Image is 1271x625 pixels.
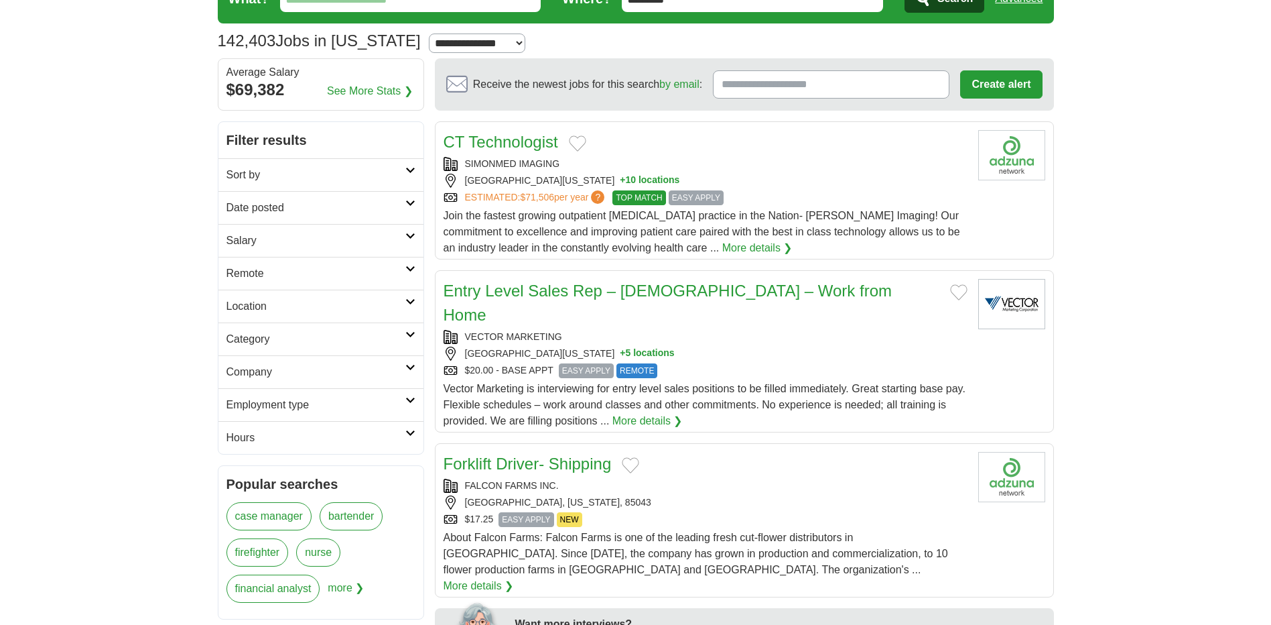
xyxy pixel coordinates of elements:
[444,210,960,253] span: Join the fastest growing outpatient [MEDICAL_DATA] practice in the Nation- [PERSON_NAME] Imaging!...
[296,538,340,567] a: nurse
[620,174,679,188] button: +10 locations
[444,363,967,378] div: $20.00 - BASE APPT
[226,364,405,380] h2: Company
[218,355,423,388] a: Company
[218,32,421,50] h1: Jobs in [US_STATE]
[444,133,558,151] a: CT Technologist
[226,67,415,78] div: Average Salary
[226,397,405,413] h2: Employment type
[226,298,405,315] h2: Location
[218,323,423,355] a: Category
[218,388,423,421] a: Employment type
[226,430,405,446] h2: Hours
[978,130,1045,180] img: Company logo
[218,191,423,224] a: Date posted
[444,174,967,188] div: [GEOGRAPHIC_DATA][US_STATE]
[444,479,967,493] div: FALCON FARMS INC.
[473,76,702,93] span: Receive the newest jobs for this search :
[444,282,892,324] a: Entry Level Sales Rep – [DEMOGRAPHIC_DATA] – Work from Home
[996,13,1258,196] iframe: Sign in with Google Dialog
[226,78,415,102] div: $69,382
[218,122,423,158] h2: Filter results
[218,290,423,323] a: Location
[226,233,405,249] h2: Salary
[444,512,967,527] div: $17.25
[226,331,405,347] h2: Category
[659,78,699,90] a: by email
[226,502,312,530] a: case manager
[218,224,423,257] a: Salary
[444,532,948,575] span: About Falcon Farms: Falcon Farms is one of the leading fresh cut-flower distributors in [GEOGRAPH...
[722,240,793,256] a: More details ❯
[327,83,413,99] a: See More Stats ❯
[218,29,276,53] span: 142,403
[520,192,554,203] span: $71,506
[622,457,639,473] button: Add to favorite jobs
[226,167,405,183] h2: Sort by
[569,135,586,152] button: Add to favorite jobs
[218,421,423,454] a: Hours
[226,266,405,282] h2: Remote
[616,363,657,378] span: REMOTE
[444,496,967,510] div: [GEOGRAPHIC_DATA], [US_STATE], 85043
[444,578,514,594] a: More details ❯
[960,70,1042,99] button: Create alert
[226,474,415,494] h2: Popular searches
[444,347,967,361] div: [GEOGRAPHIC_DATA][US_STATE]
[320,502,383,530] a: bartender
[978,279,1045,329] img: Vector Marketing logo
[620,347,674,361] button: +5 locations
[226,575,320,603] a: financial analyst
[218,257,423,290] a: Remote
[559,363,614,378] span: EASY APPLY
[226,538,289,567] a: firefighter
[978,452,1045,502] img: Company logo
[591,190,604,204] span: ?
[444,157,967,171] div: SIMONMED IMAGING
[465,331,562,342] a: VECTOR MARKETING
[444,455,612,473] a: Forklift Driver- Shipping
[218,158,423,191] a: Sort by
[669,190,724,205] span: EASY APPLY
[620,347,625,361] span: +
[620,174,625,188] span: +
[328,575,364,611] span: more ❯
[612,413,683,429] a: More details ❯
[465,190,608,205] a: ESTIMATED:$71,506per year?
[557,512,582,527] span: NEW
[950,284,967,300] button: Add to favorite jobs
[444,383,965,427] span: Vector Marketing is interviewing for entry level sales positions to be filled immediately. Great ...
[226,200,405,216] h2: Date posted
[612,190,665,205] span: TOP MATCH
[498,512,553,527] span: EASY APPLY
